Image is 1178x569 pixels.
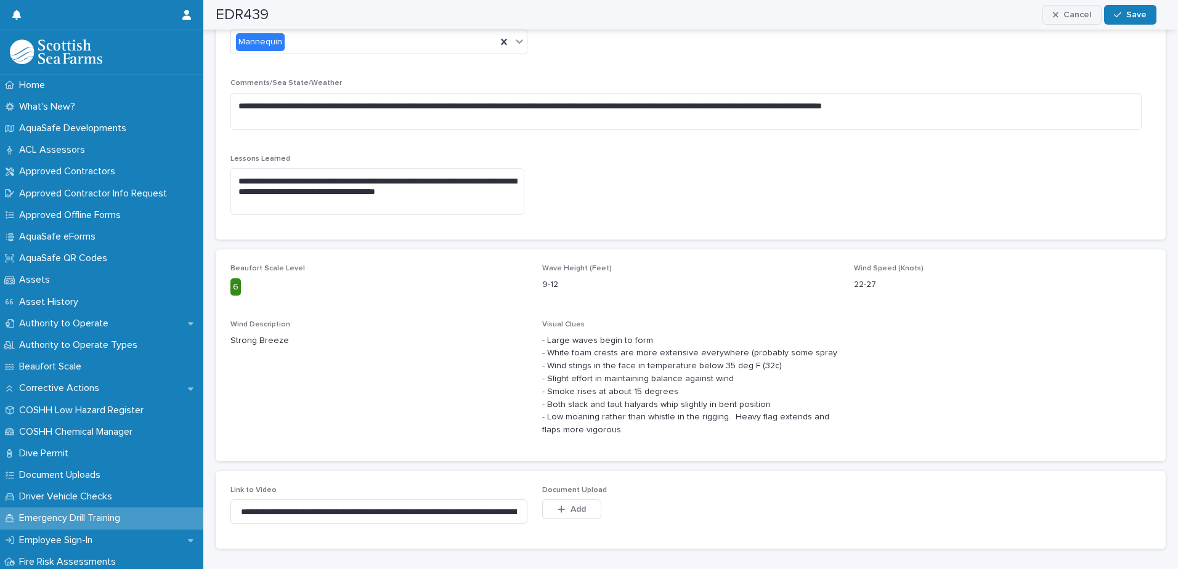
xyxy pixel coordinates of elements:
[14,382,109,394] p: Corrective Actions
[542,334,839,437] p: - Large waves begin to form - White foam crests are more extensive everywhere (probably some spra...
[14,209,131,221] p: Approved Offline Forms
[14,405,153,416] p: COSHH Low Hazard Register
[236,33,285,51] div: Mannequin
[230,155,290,163] span: Lessons Learned
[542,499,601,519] button: Add
[14,231,105,243] p: AquaSafe eForms
[542,321,585,328] span: Visual Clues
[542,486,607,494] span: Document Upload
[14,318,118,329] p: Authority to Operate
[230,79,342,87] span: Comments/Sea State/Weather
[14,144,95,156] p: ACL Assessors
[854,265,924,272] span: Wind Speed (Knots)
[14,123,136,134] p: AquaSafe Developments
[571,505,586,514] span: Add
[1063,10,1091,19] span: Cancel
[14,448,78,459] p: Dive Permit
[14,535,102,546] p: Employee Sign-In
[14,426,142,438] p: COSHH Chemical Manager
[14,188,177,200] p: Approved Contractor Info Request
[14,491,122,502] p: Driver Vehicle Checks
[14,469,110,481] p: Document Uploads
[14,339,147,351] p: Authority to Operate Types
[14,252,117,264] p: AquaSafe QR Codes
[14,361,91,373] p: Beaufort Scale
[14,512,130,524] p: Emergency Drill Training
[216,6,269,24] h2: EDR439
[542,265,612,272] span: Wave Height (Feet)
[854,278,1151,291] p: 22-27
[14,166,125,177] p: Approved Contractors
[230,278,241,296] div: 6
[1042,5,1102,25] button: Cancel
[1126,10,1147,19] span: Save
[230,265,305,272] span: Beaufort Scale Level
[14,296,88,308] p: Asset History
[230,334,527,347] p: Strong Breeze
[542,278,839,291] p: 9-12
[14,274,60,286] p: Assets
[230,486,277,494] span: Link to Video
[230,321,290,328] span: Wind Description
[14,556,126,568] p: Fire Risk Assessments
[14,101,85,113] p: What's New?
[10,39,102,64] img: bPIBxiqnSb2ggTQWdOVV
[1104,5,1156,25] button: Save
[14,79,55,91] p: Home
